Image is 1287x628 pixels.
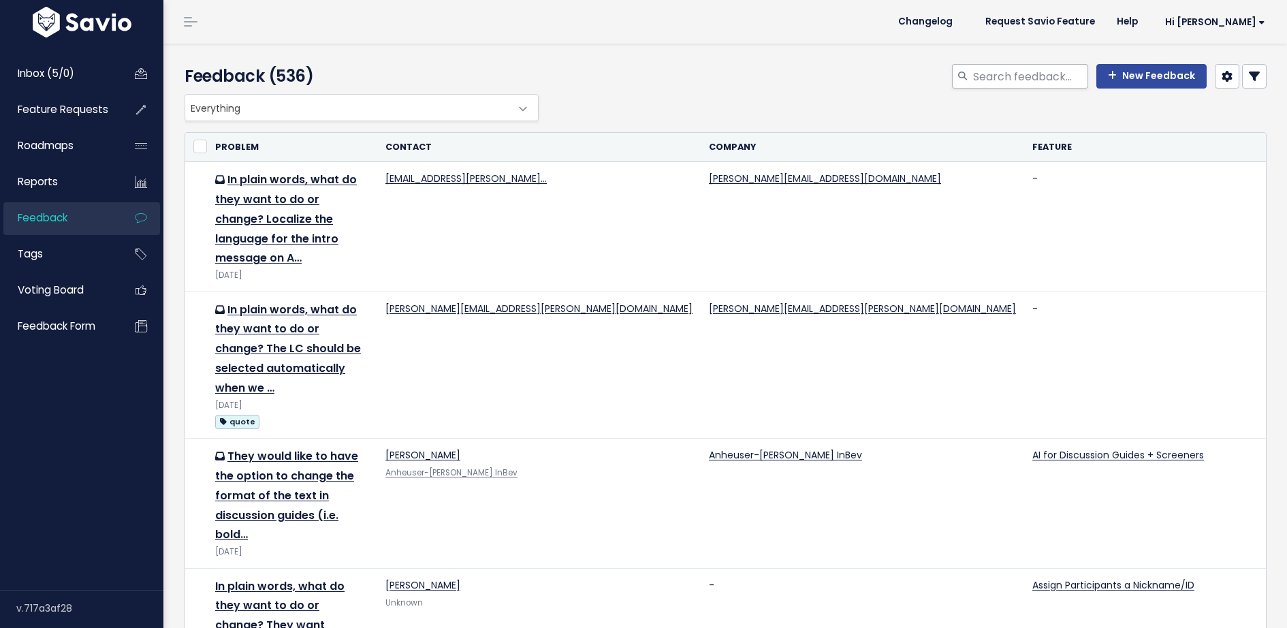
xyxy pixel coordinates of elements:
[1024,292,1265,439] td: -
[215,268,369,283] div: [DATE]
[18,66,74,80] span: Inbox (5/0)
[1032,448,1204,462] a: AI for Discussion Guides + Screeners
[3,94,113,125] a: Feature Requests
[377,133,701,162] th: Contact
[385,467,518,478] a: Anheuser-[PERSON_NAME] InBev
[215,172,357,266] a: In plain words, what do they want to do or change? Localize the language for the intro message on A…
[385,578,460,592] a: [PERSON_NAME]
[16,591,163,626] div: v.717a3af28
[1032,578,1194,592] a: Assign Participants a Nickname/ID
[898,17,953,27] span: Changelog
[1149,12,1276,33] a: Hi [PERSON_NAME]
[215,545,369,559] div: [DATE]
[3,238,113,270] a: Tags
[215,302,361,396] a: In plain words, what do they want to do or change? The LC should be selected automatically when we …
[207,133,377,162] th: Problem
[3,166,113,198] a: Reports
[3,58,113,89] a: Inbox (5/0)
[185,95,511,121] span: Everything
[18,138,74,153] span: Roadmaps
[3,311,113,342] a: Feedback form
[974,12,1106,32] a: Request Savio Feature
[385,597,423,608] span: Unknown
[3,130,113,161] a: Roadmaps
[709,172,941,185] a: [PERSON_NAME][EMAIL_ADDRESS][DOMAIN_NAME]
[215,413,259,430] a: quote
[215,448,358,542] a: They would like to have the option to change the format of the text in discussion guides (i.e. bold…
[3,202,113,234] a: Feedback
[185,64,532,89] h4: Feedback (536)
[18,319,95,333] span: Feedback form
[18,247,43,261] span: Tags
[1096,64,1207,89] a: New Feedback
[709,448,862,462] a: Anheuser-[PERSON_NAME] InBev
[1024,162,1265,292] td: -
[1024,133,1265,162] th: Feature
[215,398,369,413] div: [DATE]
[18,283,84,297] span: Voting Board
[385,172,547,185] a: [EMAIL_ADDRESS][PERSON_NAME]…
[18,210,67,225] span: Feedback
[972,64,1088,89] input: Search feedback...
[18,174,58,189] span: Reports
[1106,12,1149,32] a: Help
[385,302,693,315] a: [PERSON_NAME][EMAIL_ADDRESS][PERSON_NAME][DOMAIN_NAME]
[18,102,108,116] span: Feature Requests
[29,7,135,37] img: logo-white.9d6f32f41409.svg
[709,302,1016,315] a: [PERSON_NAME][EMAIL_ADDRESS][PERSON_NAME][DOMAIN_NAME]
[3,274,113,306] a: Voting Board
[215,415,259,429] span: quote
[185,94,539,121] span: Everything
[385,448,460,462] a: [PERSON_NAME]
[701,133,1024,162] th: Company
[1165,17,1265,27] span: Hi [PERSON_NAME]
